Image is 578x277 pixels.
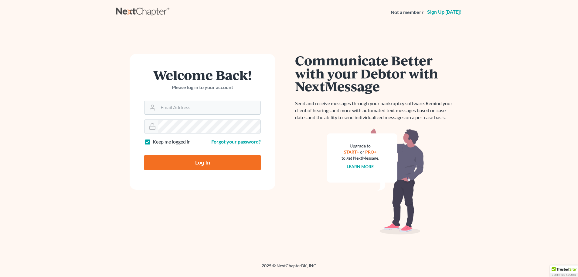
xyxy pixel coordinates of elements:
[116,263,462,274] div: 2025 © NextChapterBK, INC
[211,139,261,144] a: Forgot your password?
[391,9,423,16] strong: Not a member?
[158,101,260,114] input: Email Address
[144,68,261,81] h1: Welcome Back!
[344,149,359,154] a: START+
[360,149,365,154] span: or
[342,143,379,149] div: Upgrade to
[342,155,379,161] div: to get NextMessage.
[144,155,261,170] input: Log In
[365,149,377,154] a: PRO+
[295,54,456,93] h1: Communicate Better with your Debtor with NextMessage
[426,10,462,15] a: Sign up [DATE]!
[144,84,261,91] p: Please log in to your account
[550,265,578,277] div: TrustedSite Certified
[295,100,456,121] p: Send and receive messages through your bankruptcy software. Remind your client of hearings and mo...
[347,164,374,169] a: Learn more
[327,128,424,235] img: nextmessage_bg-59042aed3d76b12b5cd301f8e5b87938c9018125f34e5fa2b7a6b67550977c72.svg
[153,138,191,145] label: Keep me logged in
